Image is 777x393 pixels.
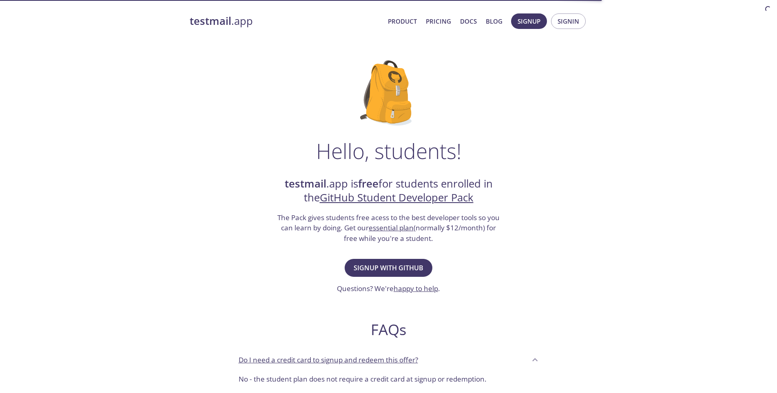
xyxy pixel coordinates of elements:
h3: The Pack gives students free acess to the best developer tools so you can learn by doing. Get our... [277,212,501,244]
a: Blog [486,16,503,26]
h3: Questions? We're . [337,283,440,294]
div: Do I need a credit card to signup and redeem this offer? [232,349,545,371]
a: Product [388,16,417,26]
div: Do I need a credit card to signup and redeem this offer? [232,371,545,391]
a: happy to help [394,284,438,293]
h2: .app is for students enrolled in the [277,177,501,205]
a: testmail.app [190,14,381,28]
a: GitHub Student Developer Pack [320,190,474,205]
span: Signin [558,16,579,26]
button: Signin [551,13,586,29]
button: Signup with GitHub [345,259,432,277]
a: Pricing [426,16,451,26]
h2: FAQs [232,320,545,339]
h1: Hello, students! [316,139,461,163]
p: No - the student plan does not require a credit card at signup or redemption. [239,374,539,384]
strong: testmail [285,177,326,191]
a: essential plan [369,223,414,232]
a: Docs [460,16,477,26]
p: Do I need a credit card to signup and redeem this offer? [239,355,418,365]
strong: free [358,177,379,191]
button: Signup [511,13,547,29]
strong: testmail [190,14,231,28]
img: github-student-backpack.png [360,60,417,126]
span: Signup with GitHub [354,262,423,274]
span: Signup [518,16,540,26]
